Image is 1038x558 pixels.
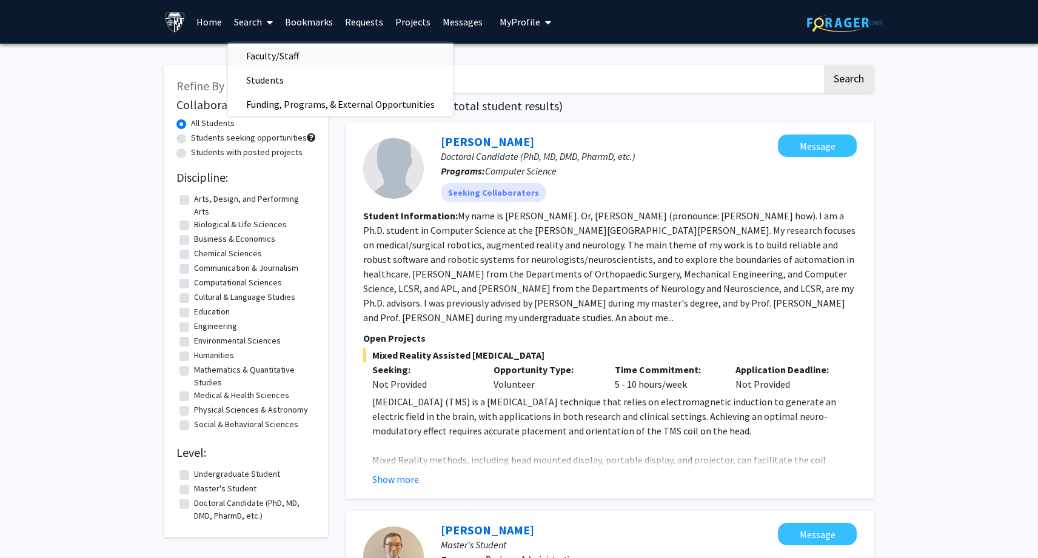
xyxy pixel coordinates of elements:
input: Search Keywords [346,65,822,93]
p: Time Commitment: [615,362,718,377]
b: Student Information: [363,210,458,222]
a: Faculty/Staff [228,47,453,65]
p: Mixed Reality methods, including head mounted display, portable display, and projector, can facil... [372,453,857,482]
label: Social & Behavioral Sciences [194,418,298,431]
label: Doctoral Candidate (PhD, MD, DMD, PharmD, etc.) [194,497,313,522]
label: Humanities [194,349,234,362]
p: Seeking: [372,362,475,377]
div: Not Provided [372,377,475,391]
a: [PERSON_NAME] [441,134,534,149]
span: My Profile [500,16,540,28]
iframe: Chat [9,503,52,549]
label: Chemical Sciences [194,247,262,260]
h1: Page of ( total student results) [346,99,874,113]
span: Doctoral Candidate (PhD, MD, DMD, PharmD, etc.) [441,150,635,162]
b: Programs: [441,165,485,177]
p: Application Deadline: [735,362,839,377]
label: Education [194,305,230,318]
span: Refine By [176,78,224,93]
a: Students [228,71,453,89]
label: Environmental Sciences [194,334,281,347]
p: Opportunity Type: [494,362,597,377]
label: All Students [191,117,235,130]
label: Engineering [194,320,237,333]
label: Mathematics & Quantitative Studies [194,364,313,389]
a: Home [190,1,228,43]
button: Message Andrew Michaelson [778,523,857,545]
h2: Collaboration Status: [176,98,316,112]
span: Open Projects [363,332,426,344]
span: Funding, Programs, & External Opportunities [228,92,453,116]
a: Messages [437,1,489,43]
span: Mixed Reality Assisted [MEDICAL_DATA] [363,348,857,362]
a: Bookmarks [279,1,339,43]
label: Medical & Health Sciences [194,389,289,402]
label: Arts, Design, and Performing Arts [194,193,313,218]
label: Cultural & Language Studies [194,291,295,304]
button: Search [824,65,874,93]
span: Computer Science [485,165,557,177]
label: Biological & Life Sciences [194,218,287,231]
label: Communication & Journalism [194,262,298,274]
mat-chip: Seeking Collaborators [441,183,546,202]
img: Johns Hopkins University Logo [164,12,186,33]
a: Projects [389,1,437,43]
span: Students [228,68,302,92]
div: Not Provided [726,362,848,391]
fg-read-more: My name is [PERSON_NAME]. Or, [PERSON_NAME] (pronounce: [PERSON_NAME] how). I am a Ph.D. student ... [363,210,856,324]
span: Faculty/Staff [228,44,317,68]
label: Master's Student [194,482,256,495]
button: Message Yihao Liu [778,135,857,157]
h2: Level: [176,445,316,460]
label: Physical Sciences & Astronomy [194,404,308,416]
label: Computational Sciences [194,276,282,289]
label: Business & Economics [194,233,275,245]
a: [PERSON_NAME] [441,522,534,537]
label: Students with posted projects [191,146,303,159]
span: Master's Student [441,539,506,551]
h2: Discipline: [176,170,316,185]
span: [MEDICAL_DATA] (TMS) is a [MEDICAL_DATA] technique that relies on electromagnetic induction to ge... [372,396,836,437]
label: Undergraduate Student [194,468,280,480]
a: Requests [339,1,389,43]
a: Funding, Programs, & External Opportunities [228,95,453,113]
a: Search [228,1,279,43]
img: ForagerOne Logo [807,13,883,32]
div: Volunteer [484,362,606,391]
button: Show more [372,472,419,487]
div: 5 - 10 hours/week [606,362,727,391]
label: Students seeking opportunities [191,131,307,144]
